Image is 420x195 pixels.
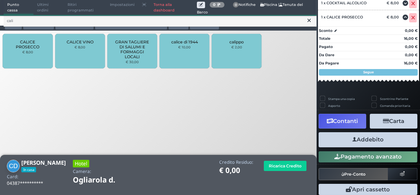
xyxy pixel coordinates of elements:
[386,1,402,5] div: € 8,00
[233,2,239,8] span: 0
[319,44,333,49] strong: Pagato
[7,174,18,179] h4: Card:
[4,15,317,27] input: Ricerca articolo
[319,151,417,162] button: Pagamento avanzato
[171,39,198,44] span: calice di 1944
[404,36,418,41] strong: 16,00 €
[64,0,106,15] span: Ritiri programmati
[319,184,417,195] button: Apri cassetto
[319,114,366,129] button: Contanti
[67,39,94,44] span: CALICE VINO
[319,132,417,147] button: Addebito
[319,28,332,34] strong: Sconto
[73,160,89,167] h3: Hotel
[370,114,417,129] button: Carta
[8,39,47,49] span: CALICE PROSECCO
[126,60,139,64] small: € 30,00
[319,36,330,41] strong: Totale
[380,104,410,108] label: Comanda prioritaria
[73,176,134,184] h1: Ogliarola d.
[219,160,253,165] h4: Credito Residuo:
[319,53,334,57] strong: Da Dare
[363,70,374,74] strong: Segue
[231,45,242,49] small: € 2,00
[229,39,244,44] span: calippo
[321,1,367,5] span: 1 x COCKTAIL ALCOLICO
[405,53,418,57] strong: 0,00 €
[106,0,138,10] span: Impostazioni
[380,97,408,101] label: Scontrino Parlante
[405,28,418,33] strong: 0,00 €
[319,168,388,180] button: Pre-Conto
[150,0,197,15] a: Torna alla dashboard
[22,50,33,54] small: € 8,00
[178,45,191,49] small: € 10,00
[21,167,36,172] span: In casa
[404,61,418,65] strong: 16,00 €
[213,2,216,7] b: 0
[405,44,418,49] strong: 0,00 €
[73,169,91,174] h4: Camera:
[264,161,306,171] button: Ricarica Credito
[321,15,363,19] span: 1 x CALICE PROSECCO
[4,0,34,15] span: Punto cassa
[21,159,66,166] b: [PERSON_NAME]
[319,61,339,65] strong: Da Pagare
[328,104,340,108] label: Asporto
[33,0,64,15] span: Ultimi ordini
[113,39,152,59] span: GRAN TAGLIERE DI SALUMI E FORMAGGI LOCALI
[7,160,20,173] img: Cinzia Di Vito
[386,15,402,19] div: € 8,00
[74,45,85,49] small: € 8,00
[328,97,355,101] label: Stampa una copia
[219,166,253,175] h1: € 0,00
